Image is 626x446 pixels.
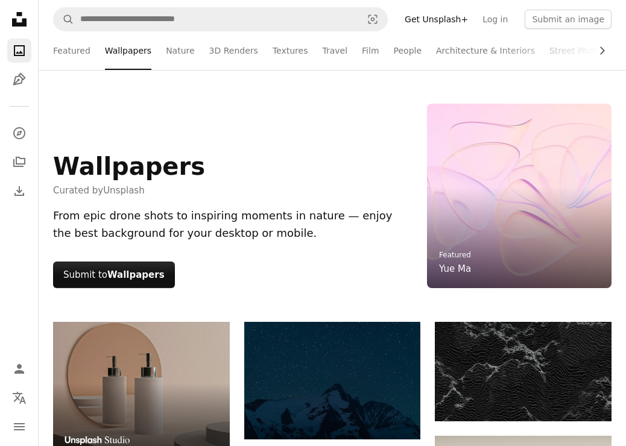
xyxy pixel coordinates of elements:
[439,262,471,276] a: Yue Ma
[394,31,422,70] a: People
[54,8,74,31] button: Search Unsplash
[53,262,175,288] button: Submit toWallpapers
[103,185,145,196] a: Unsplash
[7,415,31,439] button: Menu
[107,269,165,280] strong: Wallpapers
[273,31,308,70] a: Textures
[362,31,379,70] a: Film
[53,31,90,70] a: Featured
[53,7,388,31] form: Find visuals sitewide
[53,207,413,242] div: From epic drone shots to inspiring moments in nature — enjoy the best background for your desktop...
[7,7,31,34] a: Home — Unsplash
[525,10,612,29] button: Submit an image
[322,31,347,70] a: Travel
[244,375,421,386] a: Snowy mountain peak under a starry night sky
[7,179,31,203] a: Download History
[475,10,515,29] a: Log in
[244,322,421,439] img: Snowy mountain peak under a starry night sky
[7,68,31,92] a: Illustrations
[7,39,31,63] a: Photos
[7,121,31,145] a: Explore
[7,386,31,410] button: Language
[209,31,258,70] a: 3D Renders
[7,357,31,381] a: Log in / Sign up
[591,39,612,63] button: scroll list to the right
[358,8,387,31] button: Visual search
[166,31,194,70] a: Nature
[439,251,471,259] a: Featured
[53,183,205,198] span: Curated by
[436,31,535,70] a: Architecture & Interiors
[397,10,475,29] a: Get Unsplash+
[7,150,31,174] a: Collections
[435,366,612,377] a: Abstract dark landscape with textured mountain peaks.
[53,152,205,181] h1: Wallpapers
[435,322,612,421] img: Abstract dark landscape with textured mountain peaks.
